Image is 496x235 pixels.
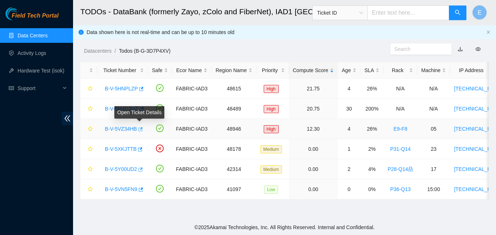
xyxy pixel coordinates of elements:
span: check-circle [156,104,164,112]
td: 0.00 [289,179,338,199]
td: 23 [417,139,450,159]
td: FABRIC-IAD3 [172,179,211,199]
td: N/A [384,99,417,119]
span: E [478,8,482,17]
a: E9-F8 [393,126,407,132]
span: Support [18,81,61,96]
td: 48615 [211,79,256,99]
a: [TECHNICAL_ID] [454,146,494,152]
a: B-V-5VN5FN9 [105,186,137,192]
td: N/A [384,79,417,99]
span: Medium [260,145,282,153]
td: 42314 [211,159,256,179]
span: High [264,85,279,93]
span: star [88,86,93,92]
span: check-circle [156,165,164,172]
td: 2 [338,159,360,179]
button: star [84,163,93,175]
td: 1 [338,139,360,159]
span: Ticket ID [317,7,363,18]
a: Hardware Test (isok) [18,68,64,74]
button: star [84,83,93,94]
td: 4 [338,119,360,139]
img: Akamai Technologies [5,7,37,20]
span: star [88,126,93,132]
span: check-circle [156,185,164,193]
td: 21.75 [289,79,338,99]
td: 48946 [211,119,256,139]
td: 0 [338,179,360,199]
button: close [486,30,491,35]
td: 30 [338,99,360,119]
td: 17 [417,159,450,179]
input: Enter text here... [367,5,449,20]
td: 26% [360,79,384,99]
a: [TECHNICAL_ID] [454,86,494,92]
a: download [458,46,463,52]
td: 05 [417,119,450,139]
td: 2% [360,139,384,159]
span: read [9,86,14,91]
td: FABRIC-IAD3 [172,119,211,139]
td: 4 [338,79,360,99]
td: 0.00 [289,139,338,159]
span: High [264,125,279,133]
td: 48489 [211,99,256,119]
button: download [452,43,468,55]
div: Open Ticket Details [114,106,164,119]
td: FABRIC-IAD3 [172,159,211,179]
span: star [88,167,93,172]
button: search [449,5,466,20]
a: B-V-5HNPLZP [105,86,138,92]
button: star [84,143,93,155]
td: FABRIC-IAD3 [172,139,211,159]
a: [TECHNICAL_ID] [454,166,494,172]
span: check-circle [156,84,164,92]
a: [TECHNICAL_ID] [454,186,494,192]
td: 15:00 [417,179,450,199]
a: B-V-5Y00UD2 [105,166,137,172]
a: Akamai TechnologiesField Tech Portal [5,13,58,23]
td: 48178 [211,139,256,159]
td: 12.30 [289,119,338,139]
a: Activity Logs [18,50,46,56]
td: 4% [360,159,384,179]
a: B-V-5VZ34HB [105,126,137,132]
td: FABRIC-IAD3 [172,99,211,119]
a: P31-Q14 [390,146,411,152]
span: lock [408,167,413,172]
td: FABRIC-IAD3 [172,79,211,99]
span: star [88,187,93,193]
span: check-circle [156,124,164,132]
a: P36-Q13 [390,186,411,192]
button: star [84,103,93,115]
td: 20.75 [289,99,338,119]
a: Datacenters [84,48,111,54]
span: star [88,146,93,152]
a: B-V-5M4D2UZ [105,106,138,112]
input: Search [394,45,442,53]
td: N/A [417,99,450,119]
span: Field Tech Portal [12,12,58,19]
span: / [114,48,116,54]
td: 41097 [211,179,256,199]
span: double-left [62,112,73,125]
footer: © 2025 Akamai Technologies, Inc. All Rights Reserved. Internal and Confidential. [73,220,496,235]
a: Data Centers [18,33,47,38]
span: search [455,10,461,16]
span: close [486,30,491,34]
td: 200% [360,99,384,119]
span: star [88,106,93,112]
td: 0% [360,179,384,199]
a: Todos (B-G-3D7P4XV) [119,48,171,54]
button: star [84,123,93,135]
a: [TECHNICAL_ID] [454,126,494,132]
a: P28-Q14lock [388,166,413,172]
span: Low [264,186,278,194]
button: E [472,5,487,20]
td: 0.00 [289,159,338,179]
td: N/A [417,79,450,99]
a: B-V-5XKJTTB [105,146,137,152]
button: star [84,183,93,195]
span: Medium [260,165,282,174]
